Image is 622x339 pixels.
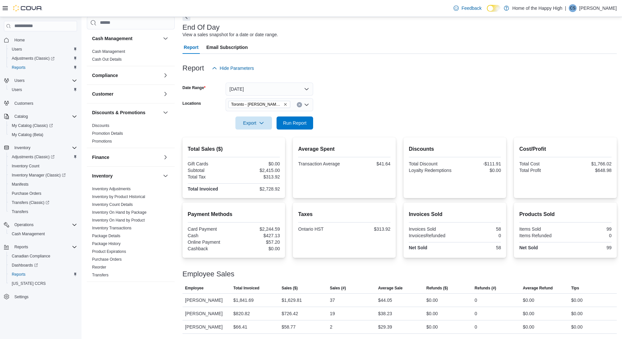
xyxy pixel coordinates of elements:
[9,153,77,161] span: Adjustments (Classic)
[571,323,582,331] div: $0.00
[7,171,80,180] a: Inventory Manager (Classic)
[235,186,280,192] div: $2,728.92
[233,323,247,331] div: $66.41
[1,143,80,152] button: Inventory
[183,64,204,72] h3: Report
[1,35,80,45] button: Home
[231,101,282,108] span: Toronto - [PERSON_NAME] Ave - Friendly Stranger
[298,210,391,218] h2: Taxes
[519,245,538,250] strong: Net Sold
[87,122,175,148] div: Discounts & Promotions
[87,185,175,282] div: Inventory
[7,270,80,279] button: Reports
[92,218,145,223] span: Inventory On Hand by Product
[92,173,113,179] h3: Inventory
[277,116,313,130] button: Run Report
[162,35,169,42] button: Cash Management
[304,102,309,107] button: Open list of options
[235,233,280,238] div: $427.13
[281,310,298,317] div: $726.42
[283,102,287,106] button: Remove Toronto - Danforth Ave - Friendly Stranger from selection in this group
[12,293,31,301] a: Settings
[426,310,438,317] div: $0.00
[456,168,501,173] div: $0.00
[567,245,612,250] div: 99
[523,323,534,331] div: $0.00
[7,261,80,270] a: Dashboards
[235,168,280,173] div: $2,415.00
[92,57,122,62] a: Cash Out Details
[570,4,576,12] span: CS
[92,131,123,136] a: Promotion Details
[9,261,40,269] a: Dashboards
[183,31,278,38] div: View a sales snapshot for a date or date range.
[475,285,496,291] span: Refunds (#)
[9,131,46,139] a: My Catalog (Beta)
[92,257,122,262] a: Purchase Orders
[13,5,42,11] img: Cova
[456,161,501,166] div: -$111.91
[9,270,28,278] a: Reports
[523,310,534,317] div: $0.00
[409,168,454,173] div: Loyalty Redemptions
[12,263,38,268] span: Dashboards
[235,246,280,251] div: $0.00
[571,310,582,317] div: $0.00
[12,144,33,152] button: Inventory
[209,62,257,75] button: Hide Parameters
[1,76,80,85] button: Users
[188,233,232,238] div: Cash
[409,210,501,218] h2: Invoices Sold
[456,245,501,250] div: 58
[9,270,77,278] span: Reports
[12,163,40,169] span: Inventory Count
[92,194,145,199] span: Inventory by Product Historical
[409,145,501,153] h2: Discounts
[188,246,232,251] div: Cashback
[4,33,77,318] nav: Complex example
[519,226,564,232] div: Items Sold
[475,296,477,304] div: 0
[92,202,133,207] a: Inventory Count Details
[298,145,391,153] h2: Average Spent
[9,122,77,130] span: My Catalog (Classic)
[9,208,77,216] span: Transfers
[162,71,169,79] button: Compliance
[9,208,31,216] a: Transfers
[92,109,145,116] h3: Discounts & Promotions
[330,285,346,291] span: Sales (#)
[9,230,77,238] span: Cash Management
[475,323,477,331] div: 0
[9,280,48,287] a: [US_STATE] CCRS
[565,4,566,12] p: |
[12,254,50,259] span: Canadian Compliance
[9,261,77,269] span: Dashboards
[1,112,80,121] button: Catalog
[235,116,272,130] button: Export
[14,101,33,106] span: Customers
[92,249,126,254] a: Product Expirations
[12,65,25,70] span: Reports
[298,226,343,232] div: Ontario HST
[281,296,302,304] div: $1,629.81
[9,199,52,207] a: Transfers (Classic)
[12,87,22,92] span: Users
[92,123,109,128] a: Discounts
[92,225,132,231] span: Inventory Transactions
[92,210,147,215] a: Inventory On Hand by Package
[451,2,484,15] a: Feedback
[12,77,77,85] span: Users
[7,54,80,63] a: Adjustments (Classic)
[12,243,77,251] span: Reports
[12,272,25,277] span: Reports
[92,91,160,97] button: Customer
[409,245,427,250] strong: Net Sold
[297,102,302,107] button: Clear input
[330,310,335,317] div: 19
[9,190,77,197] span: Purchase Orders
[12,154,55,160] span: Adjustments (Classic)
